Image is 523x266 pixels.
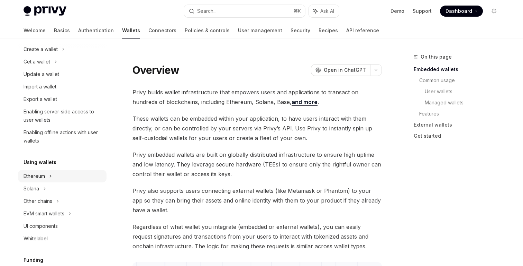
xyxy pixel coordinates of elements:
a: Whitelabel [18,232,107,245]
h5: Funding [24,256,43,264]
span: Privy builds wallet infrastructure that empowers users and applications to transact on hundreds o... [132,87,382,107]
div: Enabling server-side access to user wallets [24,108,102,124]
a: External wallets [414,119,505,130]
a: UI components [18,220,107,232]
a: Enabling offline actions with user wallets [18,126,107,147]
div: Ethereum [24,172,45,180]
a: Recipes [319,22,338,39]
a: Import a wallet [18,80,107,93]
a: Authentication [78,22,114,39]
div: Enabling offline actions with user wallets [24,128,102,145]
a: Welcome [24,22,46,39]
a: Enabling server-side access to user wallets [18,105,107,126]
h1: Overview [132,64,179,76]
a: Wallets [122,22,140,39]
button: Open in ChatGPT [311,64,370,76]
span: Dashboard [446,8,472,15]
a: Support [413,8,432,15]
span: Ask AI [320,8,334,15]
div: Export a wallet [24,95,57,103]
a: Dashboard [440,6,483,17]
a: Export a wallet [18,93,107,105]
a: Embedded wallets [414,64,505,75]
button: Ask AI [309,5,339,17]
a: and more [292,98,318,106]
button: Search...⌘K [184,5,305,17]
span: Regardless of what wallet you integrate (embedded or external wallets), you can easily request si... [132,222,382,251]
span: ⌘ K [294,8,301,14]
div: Search... [197,7,217,15]
span: These wallets can be embedded within your application, to have users interact with them directly,... [132,114,382,143]
a: Update a wallet [18,68,107,80]
div: Update a wallet [24,70,59,78]
div: Whitelabel [24,234,48,243]
a: User wallets [425,86,505,97]
a: Demo [391,8,404,15]
span: On this page [421,53,452,61]
div: EVM smart wallets [24,209,64,218]
a: Common usage [419,75,505,86]
a: Policies & controls [185,22,230,39]
span: Privy embedded wallets are built on globally distributed infrastructure to ensure high uptime and... [132,150,382,179]
a: Managed wallets [425,97,505,108]
a: Features [419,108,505,119]
span: Privy also supports users connecting external wallets (like Metamask or Phantom) to your app so t... [132,186,382,215]
span: Open in ChatGPT [324,67,366,74]
h5: Using wallets [24,158,56,166]
a: Connectors [148,22,176,39]
a: Security [291,22,310,39]
div: UI components [24,222,58,230]
div: Import a wallet [24,83,56,91]
div: Solana [24,185,39,193]
a: Basics [54,22,70,39]
img: light logo [24,6,66,16]
div: Other chains [24,197,52,205]
div: Get a wallet [24,58,50,66]
a: Get started [414,130,505,141]
button: Toggle dark mode [488,6,499,17]
a: User management [238,22,282,39]
a: API reference [346,22,379,39]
